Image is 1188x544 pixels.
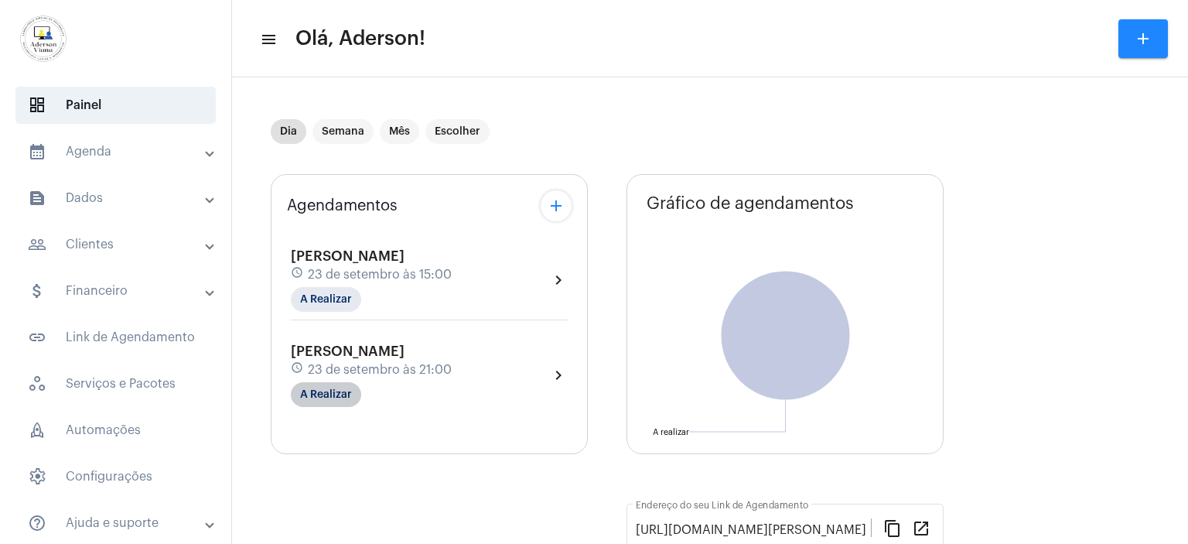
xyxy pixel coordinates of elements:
mat-expansion-panel-header: sidenav iconClientes [9,226,231,263]
mat-expansion-panel-header: sidenav iconDados [9,180,231,217]
mat-icon: add [1134,29,1152,48]
span: 23 de setembro às 21:00 [308,363,452,377]
input: Link [636,523,871,537]
text: A realizar [653,428,689,436]
span: Olá, Aderson! [295,26,425,51]
mat-icon: sidenav icon [28,328,46,347]
span: Gráfico de agendamentos [647,194,854,213]
mat-icon: sidenav icon [28,514,46,532]
mat-icon: content_copy [883,518,902,537]
mat-icon: add [547,197,565,215]
mat-icon: sidenav icon [28,142,46,161]
mat-icon: sidenav icon [28,235,46,254]
mat-icon: open_in_new [912,518,930,537]
span: Serviços e Pacotes [15,365,216,402]
mat-expansion-panel-header: sidenav iconFinanceiro [9,272,231,310]
mat-icon: sidenav icon [28,189,46,207]
mat-chip: Mês [380,119,419,144]
mat-panel-title: Ajuda e suporte [28,514,207,532]
mat-icon: chevron_right [549,271,568,289]
mat-chip: Dia [271,119,306,144]
span: [PERSON_NAME] [291,344,405,358]
mat-expansion-panel-header: sidenav iconAjuda e suporte [9,505,231,542]
span: sidenav icon [28,467,46,486]
mat-icon: sidenav icon [28,282,46,300]
span: sidenav icon [28,421,46,440]
span: Link de Agendamento [15,319,216,356]
span: 23 de setembro às 15:00 [308,268,452,282]
mat-panel-title: Dados [28,189,207,207]
mat-icon: sidenav icon [260,30,275,49]
mat-chip: A Realizar [291,382,361,407]
mat-panel-title: Financeiro [28,282,207,300]
span: Automações [15,412,216,449]
span: Painel [15,87,216,124]
mat-chip: Escolher [425,119,490,144]
mat-icon: schedule [291,266,305,283]
mat-panel-title: Agenda [28,142,207,161]
mat-expansion-panel-header: sidenav iconAgenda [9,133,231,170]
span: sidenav icon [28,96,46,115]
span: sidenav icon [28,375,46,393]
img: d7e3195d-0907-1efa-a796-b593d293ae59.png [12,8,74,70]
span: Configurações [15,458,216,495]
mat-icon: chevron_right [549,366,568,385]
mat-panel-title: Clientes [28,235,207,254]
mat-chip: A Realizar [291,287,361,312]
span: [PERSON_NAME] [291,249,405,263]
span: Agendamentos [287,197,398,214]
mat-icon: schedule [291,361,305,378]
mat-chip: Semana [312,119,374,144]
